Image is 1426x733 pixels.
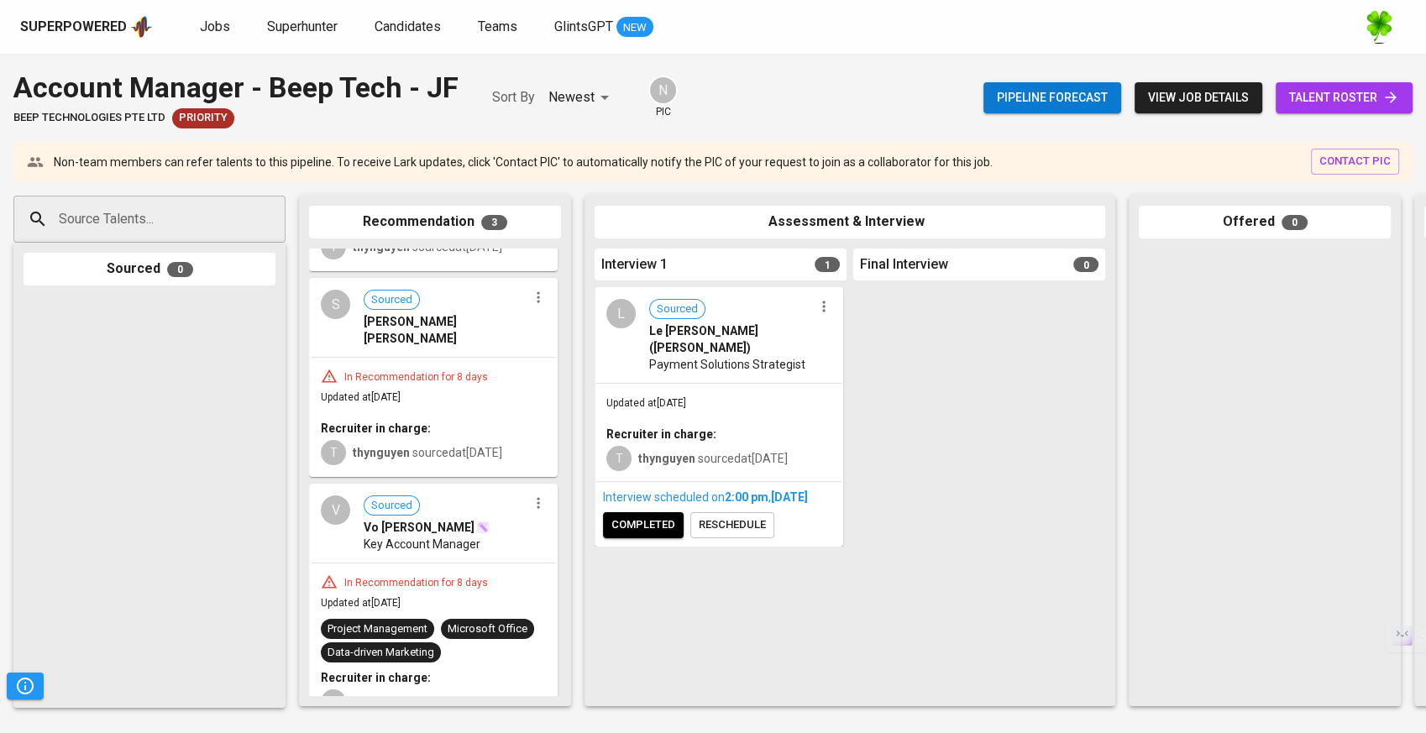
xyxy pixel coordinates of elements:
[478,18,517,34] span: Teams
[648,76,678,105] div: N
[983,82,1121,113] button: Pipeline forecast
[1289,87,1399,108] span: talent roster
[309,278,558,477] div: SSourced[PERSON_NAME] [PERSON_NAME]In Recommendation for 8 daysUpdated at[DATE]Recruiter in charg...
[167,262,193,277] span: 0
[448,621,527,637] div: Microsoft Office
[548,82,615,113] div: Newest
[611,516,675,535] span: completed
[20,14,153,39] a: Superpoweredapp logo
[481,215,507,230] span: 3
[328,645,434,661] div: Data-driven Marketing
[7,673,44,699] button: Pipeline Triggers
[200,18,230,34] span: Jobs
[1362,10,1396,44] img: f9493b8c-82b8-4f41-8722-f5d69bb1b761.jpg
[606,446,632,471] div: T
[603,512,684,538] button: completed
[650,301,705,317] span: Sourced
[1135,82,1262,113] button: view job details
[606,427,716,441] b: Recruiter in charge:
[353,446,502,459] span: sourced at [DATE]
[997,87,1108,108] span: Pipeline forecast
[595,206,1105,238] div: Assessment & Interview
[364,519,474,536] span: Vo [PERSON_NAME]
[548,87,595,107] p: Newest
[606,299,636,328] div: L
[321,689,346,715] div: T
[309,206,561,238] div: Recommendation
[1311,149,1399,175] button: contact pic
[554,17,653,38] a: GlintsGPT NEW
[478,17,521,38] a: Teams
[554,18,613,34] span: GlintsGPT
[54,154,993,170] p: Non-team members can refer talents to this pipeline. To receive Lark updates, click 'Contact PIC'...
[328,621,427,637] div: Project Management
[13,67,459,108] div: Account Manager - Beep Tech - JF
[267,18,338,34] span: Superhunter
[20,18,127,37] div: Superpowered
[321,391,401,403] span: Updated at [DATE]
[321,421,431,435] b: Recruiter in charge:
[648,76,678,119] div: pic
[364,313,527,347] span: [PERSON_NAME] [PERSON_NAME]
[172,110,234,126] span: Priority
[601,255,668,275] span: Interview 1
[338,576,495,590] div: In Recommendation for 8 days
[200,17,233,38] a: Jobs
[638,452,695,465] b: thynguyen
[860,255,948,275] span: Final Interview
[638,452,788,465] span: sourced at [DATE]
[492,87,535,107] p: Sort By
[24,253,275,285] div: Sourced
[375,17,444,38] a: Candidates
[603,489,835,505] div: Interview scheduled on ,
[353,695,410,709] b: thynguyen
[1276,82,1413,113] a: talent roster
[364,292,419,308] span: Sourced
[353,695,502,709] span: sourced at [DATE]
[595,287,843,547] div: LSourcedLe [PERSON_NAME] ([PERSON_NAME])Payment Solutions StrategistUpdated at[DATE]Recruiter in ...
[13,110,165,126] span: Beep Technologies Pte Ltd
[375,18,441,34] span: Candidates
[690,512,774,538] button: reschedule
[1148,87,1249,108] span: view job details
[321,440,346,465] div: T
[321,597,401,609] span: Updated at [DATE]
[338,370,495,385] div: In Recommendation for 8 days
[172,108,234,128] div: New Job received from Demand Team
[649,356,805,373] span: Payment Solutions Strategist
[725,490,768,504] span: 2:00 PM
[276,217,280,221] button: Open
[364,498,419,514] span: Sourced
[1139,206,1391,238] div: Offered
[353,446,410,459] b: thynguyen
[309,484,558,726] div: VSourcedVo [PERSON_NAME]Key Account ManagerIn Recommendation for 8 daysUpdated at[DATE]Project Ma...
[364,536,480,552] span: Key Account Manager
[699,516,766,535] span: reschedule
[616,19,653,36] span: NEW
[1282,215,1308,230] span: 0
[815,257,840,272] span: 1
[267,17,341,38] a: Superhunter
[1073,257,1098,272] span: 0
[1319,152,1391,171] span: contact pic
[606,397,686,409] span: Updated at [DATE]
[321,671,431,684] b: Recruiter in charge:
[771,490,808,504] span: [DATE]
[649,322,813,356] span: Le [PERSON_NAME] ([PERSON_NAME])
[476,521,490,534] img: magic_wand.svg
[130,14,153,39] img: app logo
[321,290,350,319] div: S
[321,495,350,525] div: V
